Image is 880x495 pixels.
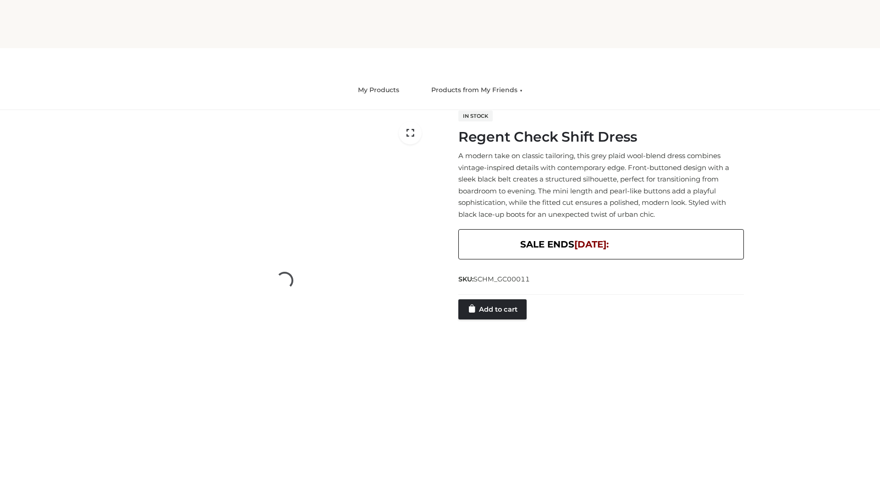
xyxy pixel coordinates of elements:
span: SKU: [458,274,531,285]
h1: Regent Check Shift Dress [458,129,744,145]
span: SCHM_GC00011 [473,275,530,283]
a: Add to cart [458,299,527,319]
div: SALE ENDS [458,229,744,259]
p: A modern take on classic tailoring, this grey plaid wool-blend dress combines vintage-inspired de... [458,150,744,220]
a: Products from My Friends [424,80,529,100]
a: My Products [351,80,406,100]
span: In stock [458,110,493,121]
span: [DATE]: [574,239,609,250]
